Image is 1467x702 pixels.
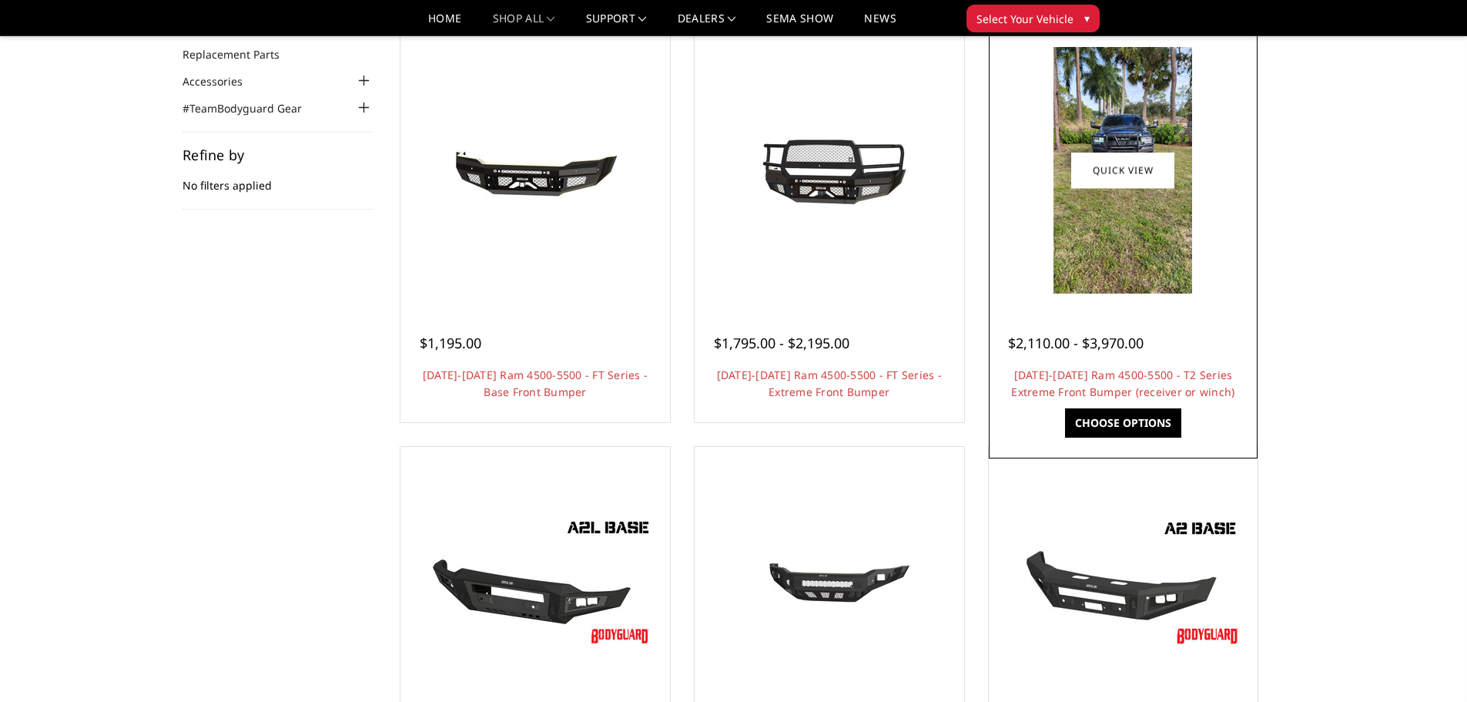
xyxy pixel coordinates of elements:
[423,368,648,399] a: [DATE]-[DATE] Ram 4500-5500 - FT Series - Base Front Bumper
[714,334,849,352] span: $1,795.00 - $2,195.00
[183,148,373,162] h5: Refine by
[183,148,373,210] div: No filters applied
[706,112,953,229] img: 2019-2025 Ram 4500-5500 - FT Series - Extreme Front Bumper
[976,11,1073,27] span: Select Your Vehicle
[1071,152,1174,188] a: Quick view
[412,112,658,229] img: 2019-2025 Ram 4500-5500 - FT Series - Base Front Bumper
[966,5,1100,32] button: Select Your Vehicle
[1084,10,1090,26] span: ▾
[993,39,1254,301] a: 2019-2025 Ram 4500-5500 - T2 Series Extreme Front Bumper (receiver or winch) 2019-2025 Ram 4500-5...
[420,334,481,352] span: $1,195.00
[864,13,896,35] a: News
[717,368,942,399] a: [DATE]-[DATE] Ram 4500-5500 - FT Series - Extreme Front Bumper
[404,39,666,301] a: 2019-2025 Ram 4500-5500 - FT Series - Base Front Bumper
[1011,368,1234,399] a: [DATE]-[DATE] Ram 4500-5500 - T2 Series Extreme Front Bumper (receiver or winch)
[1065,408,1181,438] a: Choose Options
[493,13,555,35] a: shop all
[183,46,299,62] a: Replacement Parts
[183,73,262,89] a: Accessories
[1008,334,1144,352] span: $2,110.00 - $3,970.00
[183,100,321,116] a: #TeamBodyguard Gear
[586,13,647,35] a: Support
[706,523,953,640] img: 2019-2025 Ram 4500-5500 - Freedom Series - Base Front Bumper (non-winch)
[1053,47,1192,294] img: 2019-2025 Ram 4500-5500 - T2 Series Extreme Front Bumper (receiver or winch)
[766,13,833,35] a: SEMA Show
[428,13,461,35] a: Home
[698,39,960,301] a: 2019-2025 Ram 4500-5500 - FT Series - Extreme Front Bumper 2019-2025 Ram 4500-5500 - FT Series - ...
[678,13,736,35] a: Dealers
